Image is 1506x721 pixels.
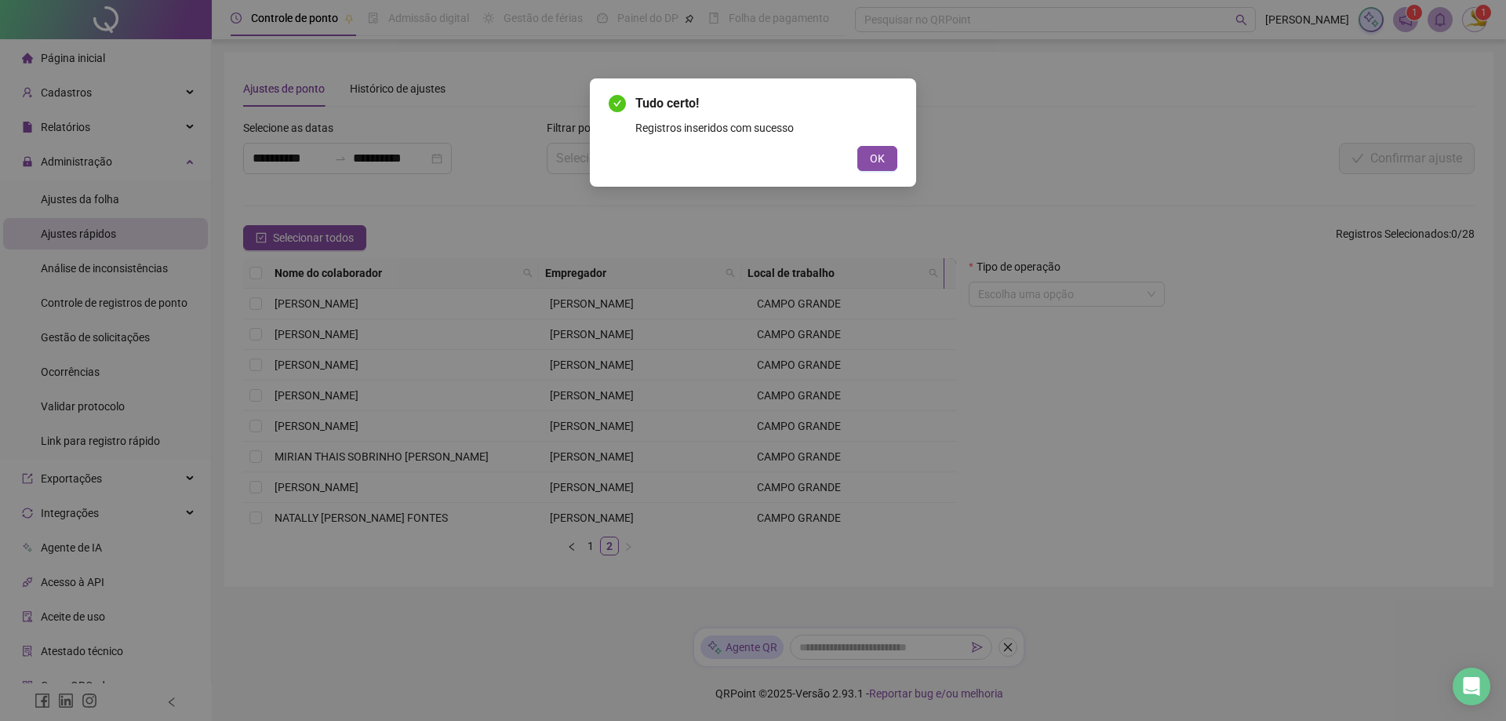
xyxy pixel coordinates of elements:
span: Tudo certo! [635,94,897,113]
span: OK [870,150,885,167]
div: Open Intercom Messenger [1453,668,1490,705]
span: check-circle [609,95,626,112]
button: OK [857,146,897,171]
div: Registros inseridos com sucesso [635,119,897,137]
